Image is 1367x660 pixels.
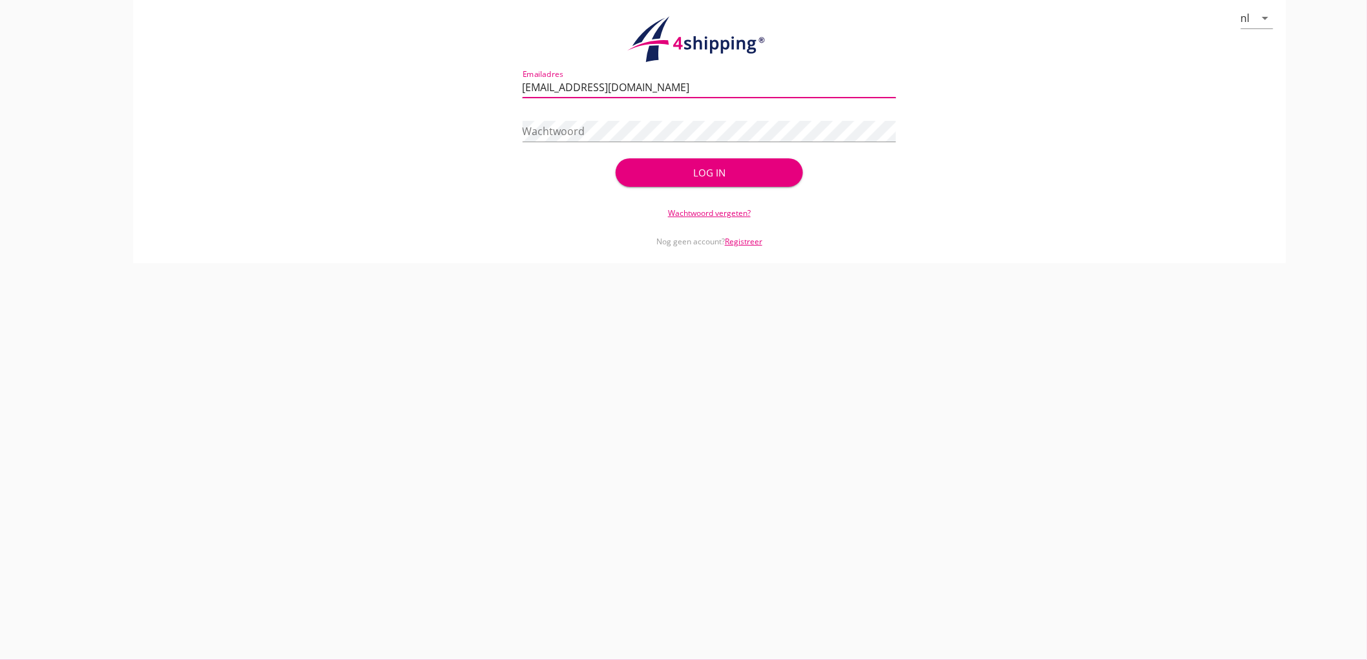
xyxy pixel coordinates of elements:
[1258,10,1273,26] i: arrow_drop_down
[1241,12,1250,24] div: nl
[668,208,751,218] a: Wachtwoord vergeten?
[616,158,802,187] button: Log in
[725,236,762,247] a: Registreer
[523,219,897,248] div: Nog geen account?
[636,165,782,180] div: Log in
[523,77,897,98] input: Emailadres
[625,16,793,63] img: logo.1f945f1d.svg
